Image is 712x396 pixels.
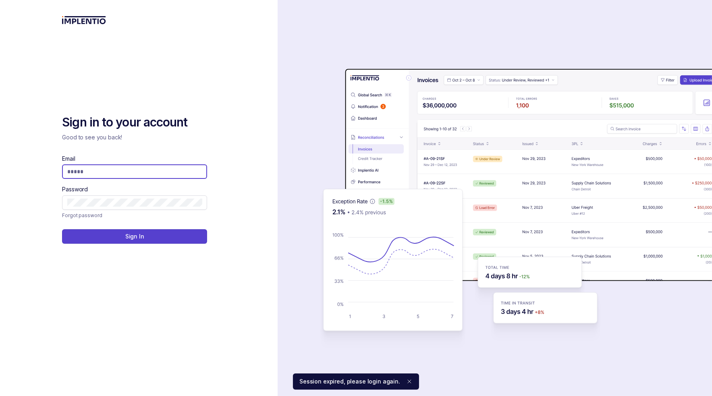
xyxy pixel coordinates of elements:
[62,211,102,220] p: Forgot password
[62,211,102,220] a: Link Forgot password
[62,229,207,244] button: Sign In
[299,377,400,386] p: Session expired, please login again.
[62,114,207,131] h2: Sign in to your account
[62,133,207,141] p: Good to see you back!
[125,232,144,241] p: Sign In
[62,185,88,193] label: Password
[62,16,106,24] img: logo
[62,155,75,163] label: Email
